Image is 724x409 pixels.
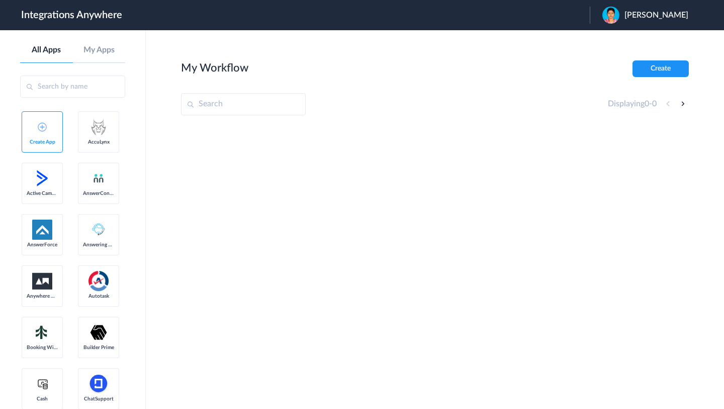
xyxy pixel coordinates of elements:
[27,139,58,145] span: Create App
[88,271,109,291] img: autotask.png
[38,122,47,131] img: add-icon.svg
[83,190,114,196] span: AnswerConnect
[83,396,114,402] span: ChatSupport
[602,7,619,24] img: naga.png
[632,60,689,77] button: Create
[83,139,114,145] span: AccuLynx
[27,293,58,299] span: Anywhere Works
[83,242,114,248] span: Answering Service
[73,45,126,55] a: My Apps
[36,378,49,390] img: cash-logo.svg
[652,100,657,108] span: 0
[83,345,114,351] span: Builder Prime
[181,93,306,115] input: Search
[88,220,109,240] img: Answering_service.png
[20,76,125,98] input: Search by name
[624,11,688,20] span: [PERSON_NAME]
[93,172,105,184] img: answerconnect-logo.svg
[27,190,58,196] span: Active Campaign
[88,322,109,343] img: builder-prime-logo.svg
[608,99,657,109] h4: Displaying -
[181,61,248,75] h2: My Workflow
[27,242,58,248] span: AnswerForce
[27,396,58,402] span: Cash
[88,374,109,394] img: chatsupport-icon.svg
[645,100,649,108] span: 0
[88,117,109,137] img: acculynx-logo.svg
[32,220,52,240] img: af-app-logo.svg
[83,293,114,299] span: Autotask
[32,273,52,290] img: aww.png
[27,345,58,351] span: Booking Widget
[32,323,52,342] img: Setmore_Logo.svg
[20,45,73,55] a: All Apps
[21,9,122,21] h1: Integrations Anywhere
[32,168,52,188] img: active-campaign-logo.svg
